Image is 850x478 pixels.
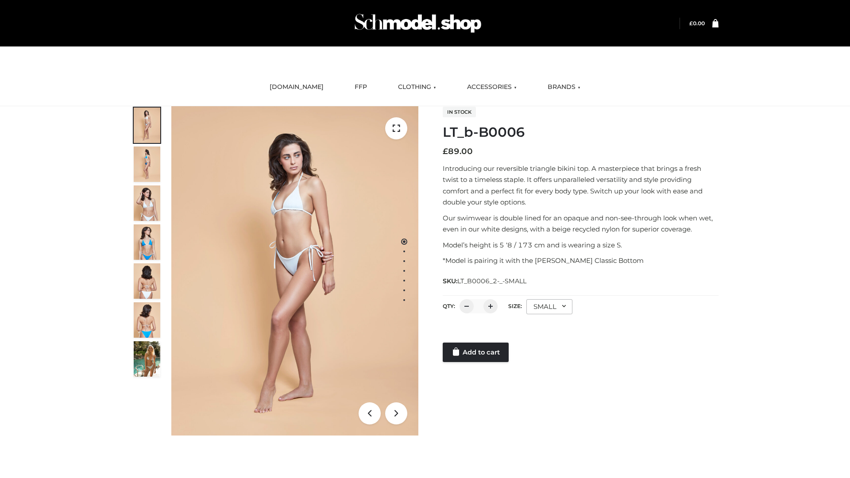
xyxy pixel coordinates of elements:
[171,106,418,436] img: ArielClassicBikiniTop_CloudNine_AzureSky_OW114ECO_1
[443,212,719,235] p: Our swimwear is double lined for an opaque and non-see-through look when wet, even in our white d...
[541,77,587,97] a: BRANDS
[134,108,160,143] img: ArielClassicBikiniTop_CloudNine_AzureSky_OW114ECO_1-scaled.jpg
[689,20,705,27] bdi: 0.00
[443,163,719,208] p: Introducing our reversible triangle bikini top. A masterpiece that brings a fresh twist to a time...
[134,146,160,182] img: ArielClassicBikiniTop_CloudNine_AzureSky_OW114ECO_2-scaled.jpg
[134,185,160,221] img: ArielClassicBikiniTop_CloudNine_AzureSky_OW114ECO_3-scaled.jpg
[443,124,719,140] h1: LT_b-B0006
[391,77,443,97] a: CLOTHING
[443,239,719,251] p: Model’s height is 5 ‘8 / 173 cm and is wearing a size S.
[443,255,719,266] p: *Model is pairing it with the [PERSON_NAME] Classic Bottom
[134,224,160,260] img: ArielClassicBikiniTop_CloudNine_AzureSky_OW114ECO_4-scaled.jpg
[443,146,473,156] bdi: 89.00
[348,77,374,97] a: FFP
[263,77,330,97] a: [DOMAIN_NAME]
[443,107,476,117] span: In stock
[443,146,448,156] span: £
[508,303,522,309] label: Size:
[134,263,160,299] img: ArielClassicBikiniTop_CloudNine_AzureSky_OW114ECO_7-scaled.jpg
[457,277,526,285] span: LT_B0006_2-_-SMALL
[689,20,693,27] span: £
[134,302,160,338] img: ArielClassicBikiniTop_CloudNine_AzureSky_OW114ECO_8-scaled.jpg
[689,20,705,27] a: £0.00
[526,299,572,314] div: SMALL
[443,303,455,309] label: QTY:
[443,276,527,286] span: SKU:
[460,77,523,97] a: ACCESSORIES
[443,343,509,362] a: Add to cart
[352,6,484,41] img: Schmodel Admin 964
[134,341,160,377] img: Arieltop_CloudNine_AzureSky2.jpg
